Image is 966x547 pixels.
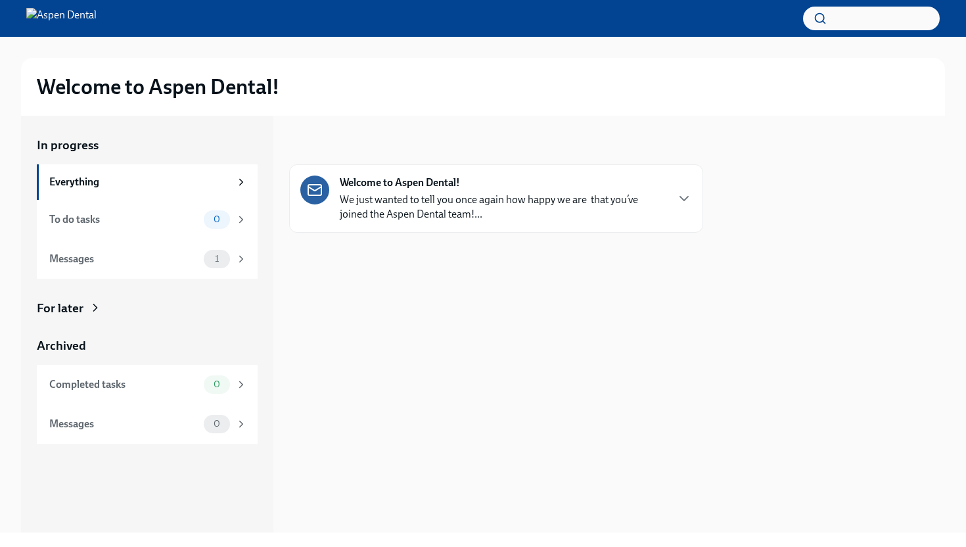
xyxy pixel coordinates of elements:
[49,212,198,227] div: To do tasks
[26,8,97,29] img: Aspen Dental
[37,74,279,100] h2: Welcome to Aspen Dental!
[49,252,198,266] div: Messages
[37,200,258,239] a: To do tasks0
[289,137,351,154] div: In progress
[49,377,198,392] div: Completed tasks
[37,164,258,200] a: Everything
[37,300,258,317] a: For later
[206,214,228,224] span: 0
[206,419,228,429] span: 0
[206,379,228,389] span: 0
[37,337,258,354] a: Archived
[207,254,227,264] span: 1
[340,176,460,190] strong: Welcome to Aspen Dental!
[37,365,258,404] a: Completed tasks0
[37,404,258,444] a: Messages0
[49,175,230,189] div: Everything
[37,137,258,154] a: In progress
[37,300,83,317] div: For later
[49,417,198,431] div: Messages
[37,239,258,279] a: Messages1
[340,193,666,222] p: We just wanted to tell you once again how happy we are that you’ve joined the Aspen Dental team!...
